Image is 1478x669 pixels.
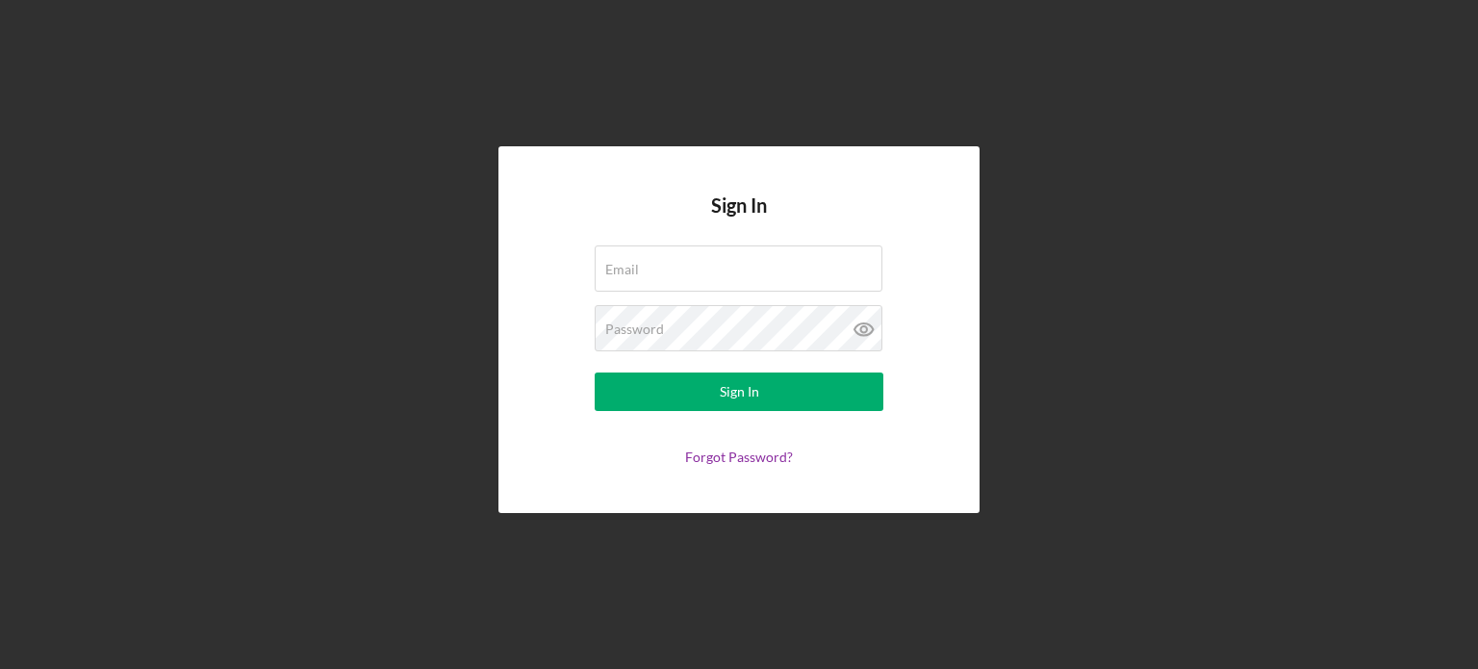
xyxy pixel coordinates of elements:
a: Forgot Password? [685,449,793,465]
h4: Sign In [711,194,767,245]
label: Email [605,262,639,277]
div: Sign In [720,373,759,411]
label: Password [605,322,664,337]
button: Sign In [595,373,883,411]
